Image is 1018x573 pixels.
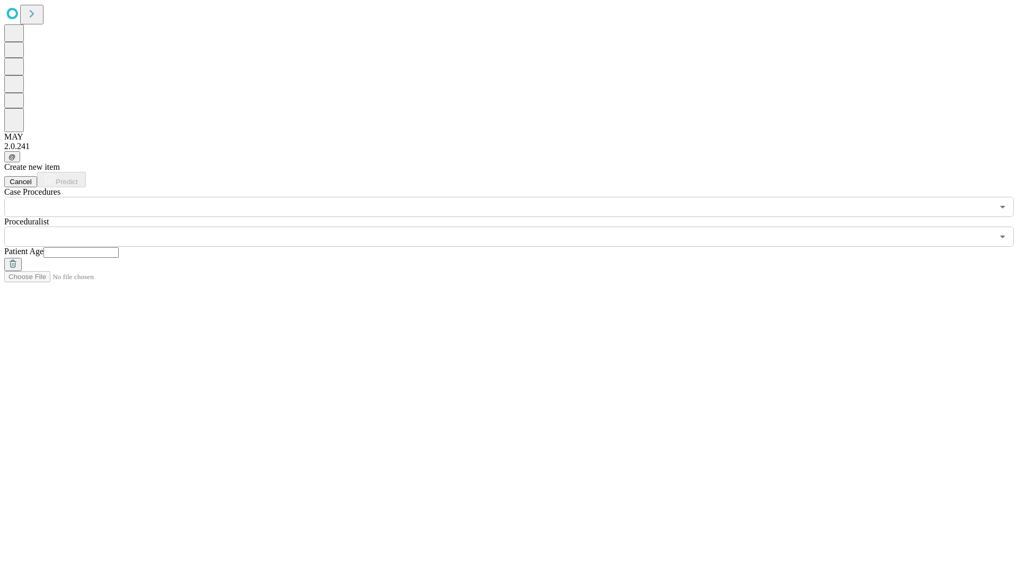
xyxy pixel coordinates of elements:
[37,172,86,187] button: Predict
[4,176,37,187] button: Cancel
[995,229,1010,244] button: Open
[56,178,77,186] span: Predict
[4,132,1014,142] div: MAY
[995,199,1010,214] button: Open
[4,217,49,226] span: Proceduralist
[4,142,1014,151] div: 2.0.241
[10,178,32,186] span: Cancel
[4,187,60,196] span: Scheduled Procedure
[4,162,60,171] span: Create new item
[4,151,20,162] button: @
[4,247,43,256] span: Patient Age
[8,153,16,161] span: @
